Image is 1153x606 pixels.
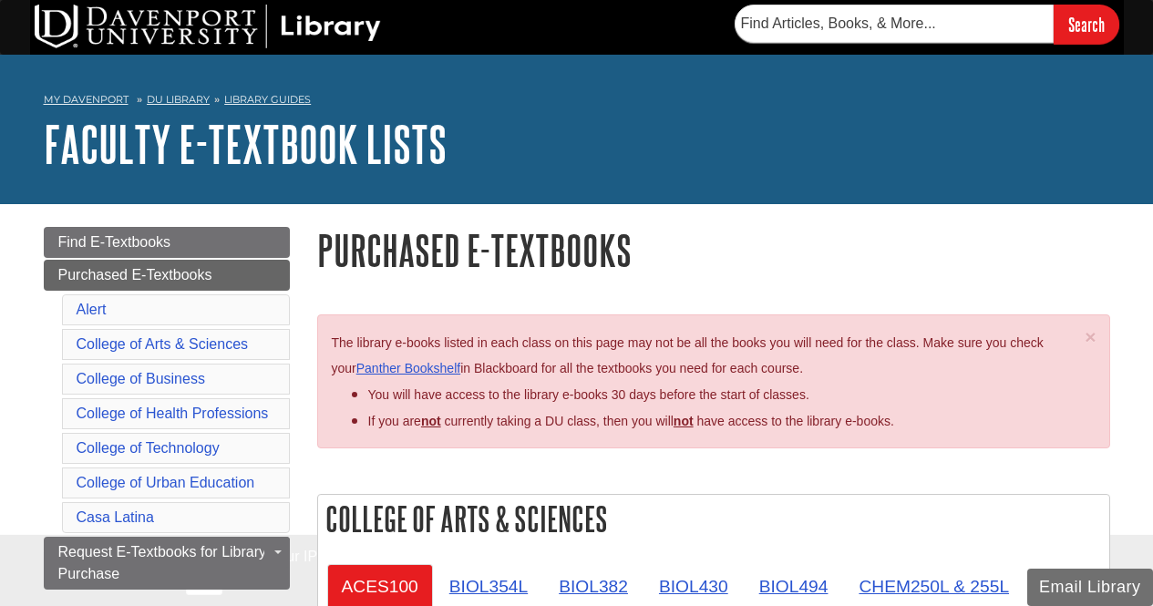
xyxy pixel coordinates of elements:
[317,227,1110,273] h1: Purchased E-Textbooks
[77,302,107,317] a: Alert
[368,387,809,402] span: You will have access to the library e-books 30 days before the start of classes.
[77,475,255,490] a: College of Urban Education
[44,537,290,590] a: Request E-Textbooks for Library Purchase
[77,371,205,386] a: College of Business
[44,227,290,258] a: Find E-Textbooks
[44,92,129,108] a: My Davenport
[77,440,220,456] a: College of Technology
[77,509,154,525] a: Casa Latina
[77,336,249,352] a: College of Arts & Sciences
[674,414,694,428] u: not
[1085,326,1096,347] span: ×
[1027,569,1153,606] button: Email Library
[332,335,1044,376] span: The library e-books listed in each class on this page may not be all the books you will need for ...
[368,414,894,428] span: If you are currently taking a DU class, then you will have access to the library e-books.
[735,5,1119,44] form: Searches DU Library's articles, books, and more
[1085,327,1096,346] button: Close
[735,5,1054,43] input: Find Articles, Books, & More...
[58,234,171,250] span: Find E-Textbooks
[77,406,269,421] a: College of Health Professions
[421,414,441,428] strong: not
[44,260,290,291] a: Purchased E-Textbooks
[35,5,381,48] img: DU Library
[318,495,1109,543] h2: College of Arts & Sciences
[58,544,267,581] span: Request E-Textbooks for Library Purchase
[147,93,210,106] a: DU Library
[44,87,1110,117] nav: breadcrumb
[1054,5,1119,44] input: Search
[44,116,447,172] a: Faculty E-Textbook Lists
[58,267,212,282] span: Purchased E-Textbooks
[356,361,460,375] a: Panther Bookshelf
[224,93,311,106] a: Library Guides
